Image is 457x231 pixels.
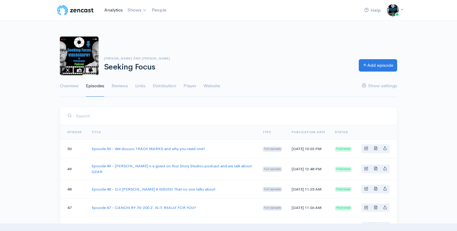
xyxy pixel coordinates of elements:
[60,158,87,180] td: 49
[287,180,330,198] td: [DATE] 11:25 AM
[92,187,216,192] a: Episode 48 - DJI [PERSON_NAME] 4 ISSUES! That no one talks about
[149,4,169,17] a: People
[76,110,390,122] input: Search
[287,140,330,158] td: [DATE] 10:03 PM
[60,140,87,158] td: 50
[361,144,390,153] div: Basic example
[104,57,352,60] h6: [PERSON_NAME] and [PERSON_NAME]
[102,4,125,17] a: Analytics
[362,75,397,97] a: Show settings
[92,130,101,134] a: Title
[104,63,352,72] h1: Seeking Focus
[359,59,397,72] a: Add episode
[292,130,325,134] a: Publication date
[362,4,383,17] a: Help
[263,147,282,152] span: Full episode
[92,205,196,210] a: Episode 47 - CANON RF 70-200 Z. IS IT REALLY FOR YOU?
[135,75,145,97] a: Links
[263,187,282,192] span: Full episode
[92,146,205,151] a: Episode 50 - We discuss TRADE MARKS and why you need one?
[67,130,82,134] a: Episode
[60,198,87,217] td: 47
[263,167,282,172] span: Full episode
[263,206,282,210] span: Full episode
[287,198,330,217] td: [DATE] 11:06 AM
[361,185,390,194] div: Basic example
[361,222,390,231] div: Basic example
[92,163,252,175] a: Episode 49 - [PERSON_NAME] is a guest on Your Story Studios podcast and we talk about GEAR
[183,75,196,97] a: Player
[60,180,87,198] td: 48
[361,204,390,212] div: Basic example
[361,165,390,173] div: Basic example
[335,206,352,210] span: Published
[287,158,330,180] td: [DATE] 12:48 PM
[203,75,220,97] a: Website
[387,4,399,16] img: ...
[125,4,149,17] a: Shows
[335,147,352,152] span: Published
[60,75,79,97] a: Overview
[335,187,352,192] span: Published
[335,130,348,134] span: Status
[153,75,176,97] a: Distribution
[112,75,128,97] a: Reviews
[263,130,271,134] a: Type
[86,75,104,97] a: Episodes
[335,167,352,172] span: Published
[56,4,95,16] img: ZenCast Logo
